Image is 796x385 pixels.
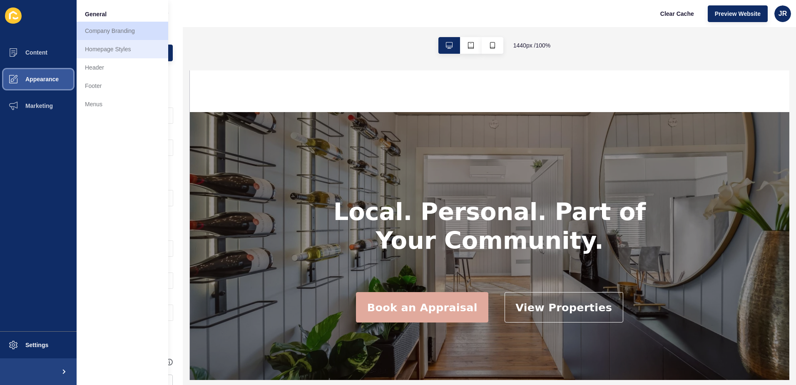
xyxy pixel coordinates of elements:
[653,5,701,22] button: Clear Cache
[77,40,168,58] a: Homepage Styles
[129,127,470,185] h1: Local. Personal. Part of Your Community.
[315,222,433,252] a: View Properties
[660,10,694,18] span: Clear Cache
[77,22,168,40] a: Company Branding
[708,5,768,22] button: Preview Website
[85,10,107,18] span: General
[779,10,787,18] span: JR
[715,10,761,18] span: Preview Website
[77,58,168,77] a: Header
[513,41,551,50] span: 1440 px / 100 %
[77,95,168,113] a: Menus
[77,77,168,95] a: Footer
[166,222,298,252] a: Book an Appraisal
